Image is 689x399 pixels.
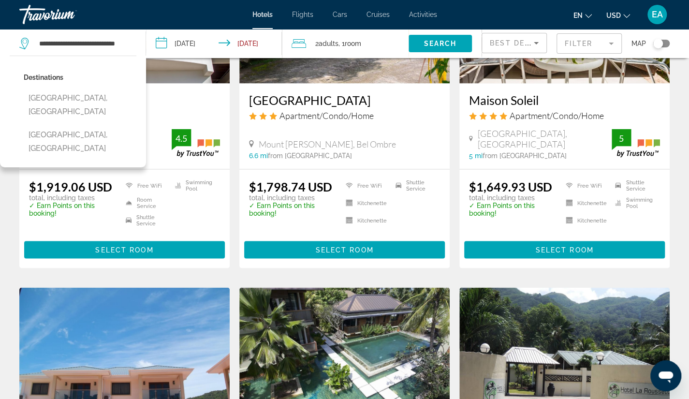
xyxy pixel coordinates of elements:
a: Select Room [464,243,665,253]
a: Cruises [366,11,390,18]
a: [GEOGRAPHIC_DATA] [249,93,440,107]
li: Kitchenette [561,196,611,209]
ins: $1,649.93 USD [469,179,552,193]
li: Kitchenette [341,214,390,226]
button: Search [409,35,472,52]
li: Kitchenette [341,196,390,209]
a: Maison Soleil [469,93,660,107]
span: from [GEOGRAPHIC_DATA] [483,151,567,159]
a: Flights [292,11,313,18]
p: total, including taxes [469,193,554,201]
span: 5 mi [469,151,483,159]
span: 6.6 mi [249,151,268,159]
span: [GEOGRAPHIC_DATA], [GEOGRAPHIC_DATA] [478,128,612,149]
button: Select Room [244,241,445,258]
button: [GEOGRAPHIC_DATA], [GEOGRAPHIC_DATA] [24,126,136,158]
span: Adults [318,40,338,47]
div: 5 [612,132,631,144]
li: Shuttle Service [121,214,171,226]
a: Select Room [244,243,445,253]
button: Filter [557,33,622,54]
span: Mount [PERSON_NAME], Bel Ombre [259,138,396,149]
button: Travelers: 2 adults, 0 children [282,29,409,58]
span: Select Room [535,246,593,253]
img: trustyou-badge.svg [612,129,660,157]
li: Shuttle Service [610,179,660,192]
button: Check-in date: Oct 1, 2025 Check-out date: Oct 10, 2025 [146,29,282,58]
li: Shuttle Service [391,179,440,192]
button: Select Room [464,241,665,258]
p: ✓ Earn Points on this booking! [469,201,554,217]
span: Select Room [315,246,373,253]
li: Free WiFi [341,179,390,192]
span: , 1 [338,37,361,50]
li: Free WiFi [561,179,611,192]
li: Swimming Pool [610,196,660,209]
mat-select: Sort by [490,37,539,49]
a: Travorium [19,2,116,27]
button: [GEOGRAPHIC_DATA], [GEOGRAPHIC_DATA] [24,89,136,121]
span: Map [631,37,646,50]
p: total, including taxes [249,193,334,201]
a: Activities [409,11,437,18]
span: Search [424,40,457,47]
span: Best Deals [490,39,540,47]
button: Toggle map [646,39,670,48]
p: ✓ Earn Points on this booking! [29,201,114,217]
button: Change currency [606,8,630,22]
button: Select Room [24,241,225,258]
li: Free WiFi [121,179,171,192]
img: trustyou-badge.svg [172,129,220,157]
span: Select Room [95,246,153,253]
div: 3 star Apartment [249,110,440,120]
span: en [573,12,583,19]
div: 4.5 [172,132,191,144]
button: Change language [573,8,592,22]
span: Apartment/Condo/Home [279,110,374,120]
span: 2 [315,37,338,50]
span: EA [652,10,663,19]
li: Kitchenette [561,214,611,226]
li: Room Service [121,196,171,209]
span: USD [606,12,621,19]
div: 4 star Apartment [469,110,660,120]
p: ✓ Earn Points on this booking! [249,201,334,217]
span: Apartment/Condo/Home [510,110,604,120]
span: Room [344,40,361,47]
ins: $1,919.06 USD [29,179,112,193]
span: from [GEOGRAPHIC_DATA] [268,151,352,159]
a: Hotels [252,11,273,18]
a: Select Room [24,243,225,253]
p: Destinations [24,71,136,84]
li: Swimming Pool [170,179,220,192]
iframe: Кнопка запуска окна обмена сообщениями [650,360,681,391]
ins: $1,798.74 USD [249,179,332,193]
p: total, including taxes [29,193,114,201]
a: Cars [333,11,347,18]
button: User Menu [645,4,670,25]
